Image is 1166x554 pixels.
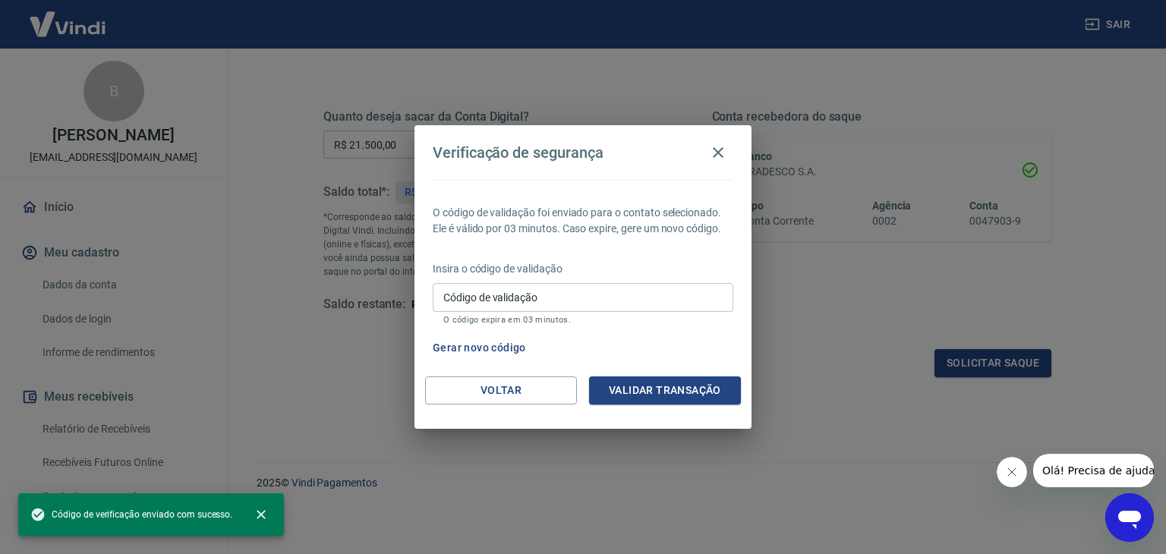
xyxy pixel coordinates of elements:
button: Validar transação [589,376,741,404]
iframe: Mensagem da empresa [1033,454,1154,487]
span: Olá! Precisa de ajuda? [9,11,128,23]
iframe: Fechar mensagem [997,457,1027,487]
p: O código expira em 03 minutos. [443,315,723,325]
iframe: Botão para abrir a janela de mensagens [1105,493,1154,542]
button: close [244,498,278,531]
span: Código de verificação enviado com sucesso. [30,507,232,522]
h4: Verificação de segurança [433,143,603,162]
p: O código de validação foi enviado para o contato selecionado. Ele é válido por 03 minutos. Caso e... [433,205,733,237]
button: Gerar novo código [427,334,532,362]
p: Insira o código de validação [433,261,733,277]
button: Voltar [425,376,577,404]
